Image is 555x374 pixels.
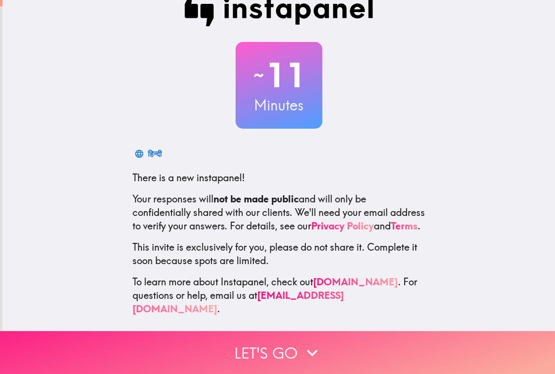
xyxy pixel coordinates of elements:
a: Terms [391,220,418,232]
a: Privacy Policy [311,220,374,232]
a: [DOMAIN_NAME] [313,276,398,288]
span: ~ [252,61,265,90]
button: हिन्दी [132,144,166,163]
p: Your responses will and will only be confidentially shared with our clients. We'll need your emai... [132,192,425,233]
a: [EMAIL_ADDRESS][DOMAIN_NAME] [132,289,344,315]
p: This invite is exclusively for you, please do not share it. Complete it soon because spots are li... [132,240,425,267]
div: हिन्दी [148,147,162,160]
span: There is a new instapanel! [132,172,245,184]
p: To learn more about Instapanel, check out . For questions or help, email us at . [132,275,425,316]
h3: Minutes [236,95,322,115]
h2: 11 [236,55,322,95]
b: not be made public [213,193,299,205]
